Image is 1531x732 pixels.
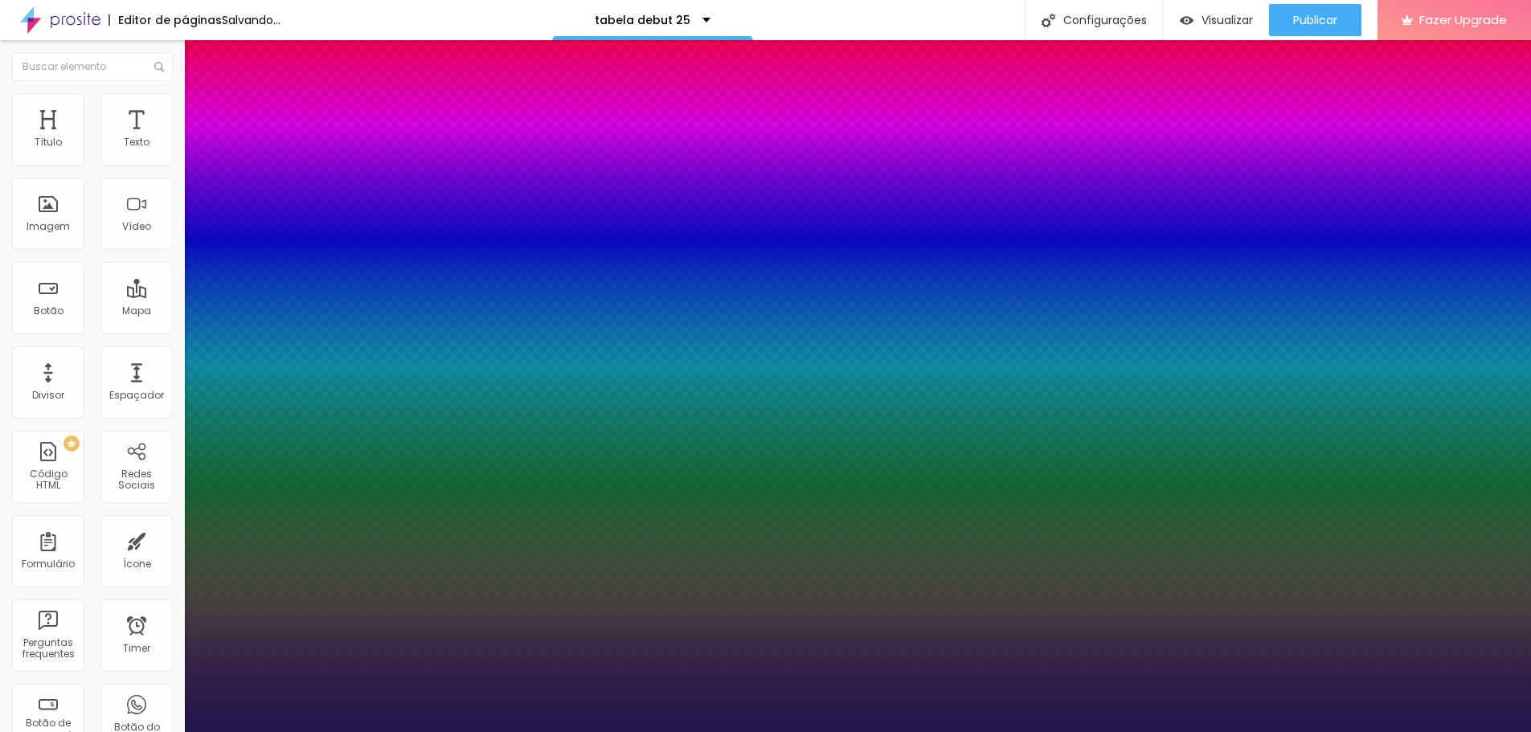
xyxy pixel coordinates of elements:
div: Divisor [32,390,64,401]
div: Ícone [123,558,151,570]
div: Vídeo [122,221,151,232]
div: Editor de páginas [108,14,222,26]
img: Icone [1042,14,1055,27]
span: Visualizar [1201,14,1253,27]
button: Visualizar [1164,4,1269,36]
div: Título [35,137,62,148]
div: Redes Sociais [104,468,168,492]
div: Texto [124,137,149,148]
span: Fazer Upgrade [1419,13,1507,27]
img: Icone [154,62,164,72]
div: Formulário [22,558,75,570]
div: Imagem [27,221,70,232]
div: Espaçador [109,390,164,401]
div: Timer [123,643,150,654]
div: Salvando... [222,14,280,26]
button: Publicar [1269,4,1361,36]
img: view-1.svg [1180,14,1193,27]
div: Perguntas frequentes [16,637,80,660]
div: Código HTML [16,468,80,492]
input: Buscar elemento [12,52,173,81]
div: Botão [34,305,63,317]
span: Publicar [1293,14,1337,27]
div: Mapa [122,305,151,317]
p: tabela debut 25 [595,14,690,26]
